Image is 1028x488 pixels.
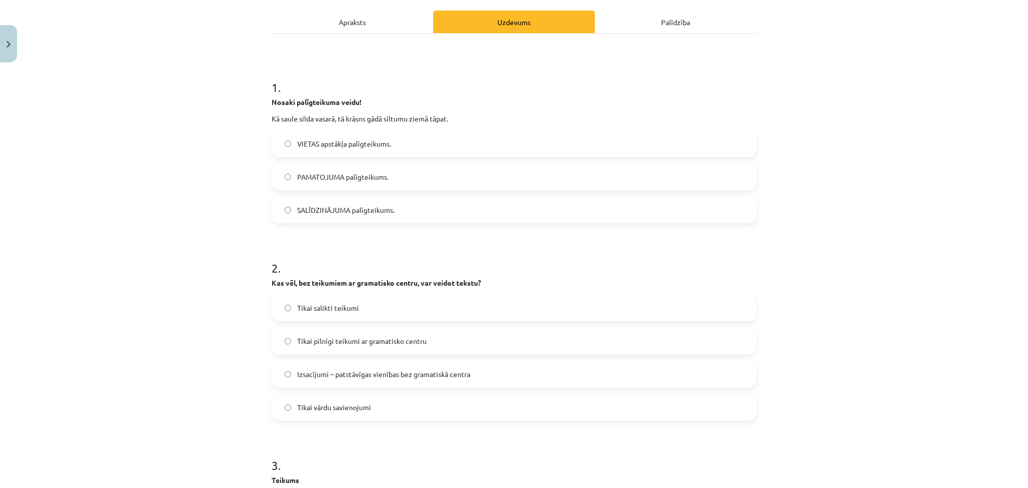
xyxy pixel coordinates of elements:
span: Izsacījumi – patstāvīgas vienības bez gramatiskā centra [297,369,470,380]
div: Palīdzība [595,11,756,33]
span: Tikai pilnīgi teikumi ar gramatisko centru [297,336,427,346]
h1: 1 . [272,63,756,94]
p: Kā saule silda vasarā, tā krāsns gādā siltumu ziemā tāpat. [272,113,756,124]
input: Tikai vārdu savienojumi [285,404,291,411]
input: PAMATOJUMA palīgteikums. [285,174,291,180]
input: SALĪDZINĀJUMA palīgteikums. [285,207,291,213]
strong: Teikums [272,475,299,484]
span: SALĪDZINĀJUMA palīgteikums. [297,205,395,215]
input: Tikai pilnīgi teikumi ar gramatisko centru [285,338,291,344]
input: Izsacījumi – patstāvīgas vienības bez gramatiskā centra [285,371,291,378]
span: PAMATOJUMA palīgteikums. [297,172,389,182]
span: VIETAS apstākļa palīgteikums. [297,139,391,149]
h1: 2 . [272,243,756,275]
div: Apraksts [272,11,433,33]
input: Tikai salikti teikumi [285,305,291,311]
img: icon-close-lesson-0947bae3869378f0d4975bcd49f059093ad1ed9edebbc8119c70593378902aed.svg [7,41,11,48]
input: VIETAS apstākļa palīgteikums. [285,141,291,147]
strong: Nosaki palīgteikuma veidu! [272,97,361,106]
div: Uzdevums [433,11,595,33]
h1: 3 . [272,441,756,472]
span: Tikai salikti teikumi [297,303,359,313]
span: Tikai vārdu savienojumi [297,402,371,413]
b: Kas vēl, bez teikumiem ar gramatisko centru, var veidot tekstu? [272,278,481,287]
